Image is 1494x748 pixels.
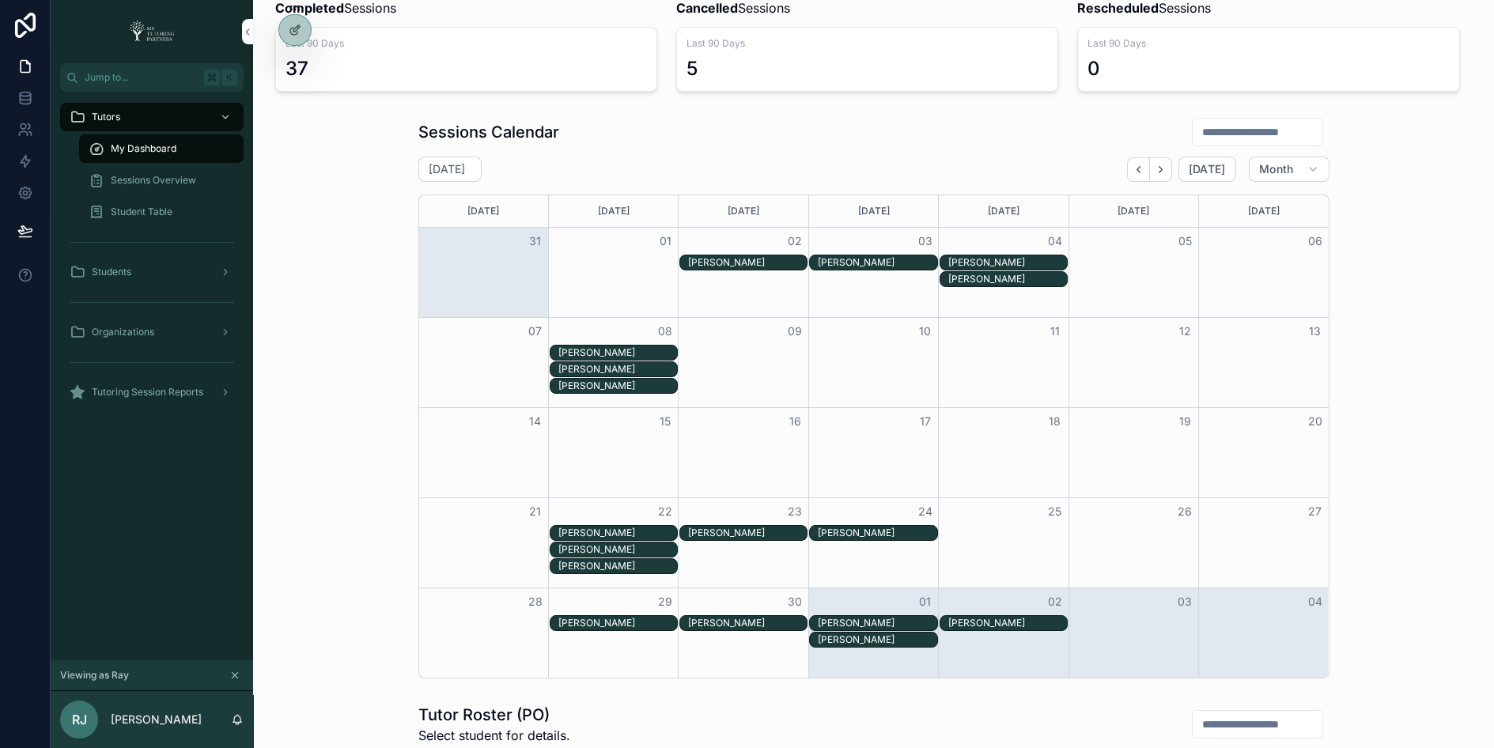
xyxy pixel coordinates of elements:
[526,502,545,521] button: 21
[286,37,647,50] span: Last 90 Days
[60,63,244,92] button: Jump to...K
[558,560,677,572] div: [PERSON_NAME]
[526,322,545,341] button: 07
[1201,195,1326,227] div: [DATE]
[79,198,244,226] a: Student Table
[1087,37,1449,50] span: Last 90 Days
[1127,157,1150,182] button: Back
[1178,157,1236,182] button: [DATE]
[916,502,935,521] button: 24
[1175,502,1194,521] button: 26
[418,195,1329,678] div: Month View
[916,592,935,611] button: 01
[818,526,936,540] div: Jaxon Pace
[948,255,1067,270] div: Grace Rey
[558,346,677,360] div: Luke Saylors
[818,617,936,629] div: [PERSON_NAME]
[811,195,936,227] div: [DATE]
[656,412,675,431] button: 15
[1305,412,1324,431] button: 20
[1046,502,1065,521] button: 25
[111,206,172,218] span: Student Table
[286,56,308,81] div: 37
[818,633,936,647] div: Jaxon Pace
[818,527,936,539] div: [PERSON_NAME]
[111,712,202,727] p: [PERSON_NAME]
[1305,322,1324,341] button: 13
[558,363,677,376] div: [PERSON_NAME]
[948,616,1067,630] div: Grace Rey
[1175,412,1194,431] button: 19
[948,256,1067,269] div: [PERSON_NAME]
[656,592,675,611] button: 29
[1305,592,1324,611] button: 04
[818,633,936,646] div: [PERSON_NAME]
[79,166,244,195] a: Sessions Overview
[818,256,936,269] div: [PERSON_NAME]
[1046,412,1065,431] button: 18
[111,174,196,187] span: Sessions Overview
[558,543,677,556] div: [PERSON_NAME]
[688,616,807,630] div: Grace Rey
[656,232,675,251] button: 01
[656,502,675,521] button: 22
[551,195,675,227] div: [DATE]
[60,103,244,131] a: Tutors
[656,322,675,341] button: 08
[418,726,570,745] span: Select student for details.
[941,195,1065,227] div: [DATE]
[681,195,805,227] div: [DATE]
[785,412,804,431] button: 16
[1087,56,1100,81] div: 0
[526,592,545,611] button: 28
[948,617,1067,629] div: [PERSON_NAME]
[124,19,180,44] img: App logo
[558,346,677,359] div: [PERSON_NAME]
[422,195,546,227] div: [DATE]
[818,616,936,630] div: Grace Rey
[1259,162,1294,176] span: Month
[60,669,129,682] span: Viewing as Ray
[558,379,677,393] div: Jason Camp
[418,121,559,143] h1: Sessions Calendar
[1305,232,1324,251] button: 06
[1046,592,1065,611] button: 02
[688,527,807,539] div: [PERSON_NAME]
[688,255,807,270] div: Grace Rey
[688,526,807,540] div: Grace Rey
[1175,232,1194,251] button: 05
[558,559,677,573] div: Jason Camp
[686,56,698,81] div: 5
[223,71,236,84] span: K
[60,378,244,406] a: Tutoring Session Reports
[1046,322,1065,341] button: 11
[92,111,120,123] span: Tutors
[72,710,87,729] span: RJ
[916,412,935,431] button: 17
[111,142,176,155] span: My Dashboard
[558,527,677,539] div: [PERSON_NAME]
[526,412,545,431] button: 14
[1189,162,1226,176] span: [DATE]
[1175,322,1194,341] button: 12
[1249,157,1329,182] button: Month
[558,362,677,376] div: Luke Saylors
[51,92,253,427] div: scrollable content
[948,273,1067,285] div: [PERSON_NAME]
[686,37,1048,50] span: Last 90 Days
[1046,232,1065,251] button: 04
[558,616,677,630] div: Jason Camp
[92,386,203,399] span: Tutoring Session Reports
[79,134,244,163] a: My Dashboard
[1150,157,1172,182] button: Next
[1072,195,1196,227] div: [DATE]
[558,526,677,540] div: Luke Saylors
[785,592,804,611] button: 30
[429,161,465,177] h2: [DATE]
[916,322,935,341] button: 10
[526,232,545,251] button: 31
[818,255,936,270] div: Grace Rey
[558,617,677,629] div: [PERSON_NAME]
[92,266,131,278] span: Students
[85,71,198,84] span: Jump to...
